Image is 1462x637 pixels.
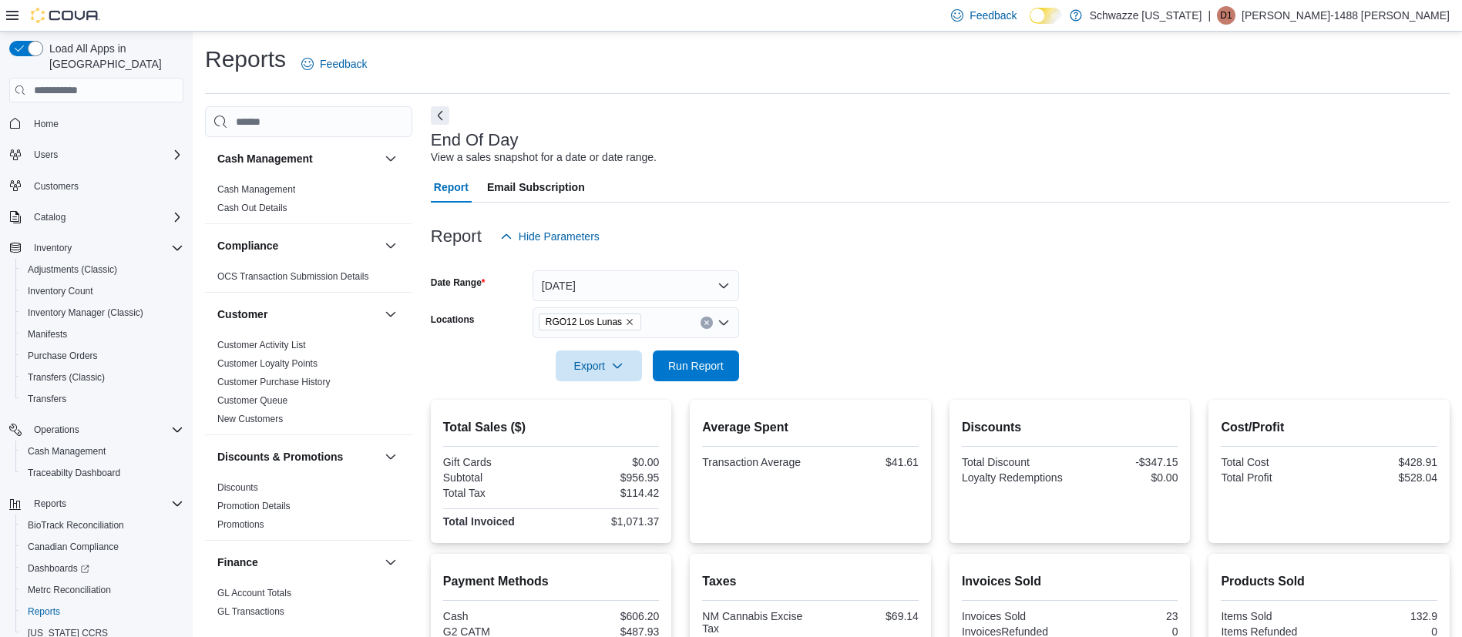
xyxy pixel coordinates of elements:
[15,302,190,324] button: Inventory Manager (Classic)
[381,149,400,168] button: Cash Management
[1333,610,1437,622] div: 132.9
[962,456,1067,468] div: Total Discount
[22,538,183,556] span: Canadian Compliance
[22,347,104,365] a: Purchase Orders
[295,49,373,79] a: Feedback
[15,515,190,536] button: BioTrack Reconciliation
[443,610,548,622] div: Cash
[217,518,264,531] span: Promotions
[217,500,291,512] span: Promotion Details
[22,325,73,344] a: Manifests
[565,350,633,381] span: Export
[381,553,400,572] button: Finance
[217,184,295,195] a: Cash Management
[22,347,183,365] span: Purchase Orders
[28,445,106,458] span: Cash Management
[217,414,283,424] a: New Customers
[34,180,79,193] span: Customers
[814,610,919,622] div: $69.14
[28,495,183,513] span: Reports
[205,180,412,223] div: Cash Management
[28,177,85,196] a: Customers
[15,345,190,367] button: Purchase Orders
[43,41,183,72] span: Load All Apps in [GEOGRAPHIC_DATA]
[28,371,105,384] span: Transfers (Classic)
[1221,418,1437,437] h2: Cost/Profit
[15,558,190,579] a: Dashboards
[3,493,190,515] button: Reports
[3,144,190,166] button: Users
[217,358,318,369] a: Customer Loyalty Points
[22,602,66,621] a: Reports
[217,555,378,570] button: Finance
[554,610,659,622] div: $606.20
[3,237,190,259] button: Inventory
[217,395,287,406] a: Customer Queue
[217,605,284,618] span: GL Transactions
[668,358,724,374] span: Run Report
[15,280,190,302] button: Inventory Count
[22,325,183,344] span: Manifests
[217,339,306,351] span: Customer Activity List
[487,172,585,203] span: Email Subscription
[28,307,143,319] span: Inventory Manager (Classic)
[217,376,331,388] span: Customer Purchase History
[556,350,642,381] button: Export
[217,519,264,530] a: Promotions
[34,118,59,130] span: Home
[1090,6,1202,25] p: Schwazze [US_STATE]
[3,175,190,197] button: Customers
[28,519,124,531] span: BioTrack Reconciliation
[443,456,548,468] div: Gift Cards
[217,271,369,282] a: OCS Transaction Submission Details
[1221,572,1437,591] h2: Products Sold
[962,572,1178,591] h2: Invoices Sold
[205,478,412,540] div: Discounts & Promotions
[28,285,93,297] span: Inventory Count
[217,307,378,322] button: Customer
[205,267,412,292] div: Compliance
[653,350,739,381] button: Run Report
[28,239,183,257] span: Inventory
[22,303,183,322] span: Inventory Manager (Classic)
[22,260,183,279] span: Adjustments (Classic)
[22,581,183,599] span: Metrc Reconciliation
[217,203,287,213] a: Cash Out Details
[217,151,313,166] h3: Cash Management
[22,390,72,408] a: Transfers
[28,495,72,513] button: Reports
[28,263,117,276] span: Adjustments (Classic)
[217,606,284,617] a: GL Transactions
[217,183,295,196] span: Cash Management
[28,467,120,479] span: Traceabilty Dashboard
[28,208,72,226] button: Catalog
[431,227,482,246] h3: Report
[22,282,99,300] a: Inventory Count
[22,464,126,482] a: Traceabilty Dashboard
[970,8,1017,23] span: Feedback
[22,303,150,322] a: Inventory Manager (Classic)
[34,498,66,510] span: Reports
[22,390,183,408] span: Transfers
[381,448,400,466] button: Discounts & Promotions
[554,515,659,528] div: $1,071.37
[34,211,66,223] span: Catalog
[22,442,112,461] a: Cash Management
[539,313,641,330] span: RGO12 Los Lunas
[22,260,123,279] a: Adjustments (Classic)
[1221,610,1326,622] div: Items Sold
[31,8,100,23] img: Cova
[3,206,190,228] button: Catalog
[217,588,291,598] a: GL Account Totals
[962,471,1067,484] div: Loyalty Redemptions
[217,357,318,370] span: Customer Loyalty Points
[28,541,119,553] span: Canadian Compliance
[217,377,331,387] a: Customer Purchase History
[28,350,98,362] span: Purchase Orders
[3,112,190,134] button: Home
[217,394,287,407] span: Customer Queue
[28,421,183,439] span: Operations
[217,555,258,570] h3: Finance
[443,515,515,528] strong: Total Invoiced
[28,146,64,164] button: Users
